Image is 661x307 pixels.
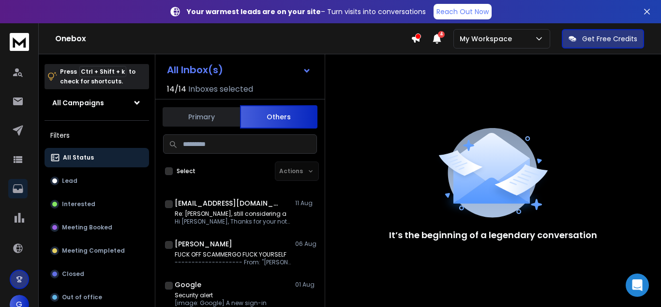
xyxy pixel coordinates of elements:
[45,171,149,191] button: Lead
[52,98,104,108] h1: All Campaigns
[45,129,149,142] h3: Filters
[10,33,29,51] img: logo
[175,239,232,249] h1: [PERSON_NAME]
[175,251,291,259] p: FUCK OFF SCAMMERGO FUCK YOURSELF
[175,259,291,266] p: -------------------- From: "[PERSON_NAME]" <[EMAIL_ADDRESS][DOMAIN_NAME]> To: <[EMAIL_ADDRESS][DO...
[389,228,597,242] p: It’s the beginning of a legendary conversation
[438,31,445,38] span: 4
[60,67,135,86] p: Press to check for shortcuts.
[55,33,411,45] h1: Onebox
[163,106,240,128] button: Primary
[188,83,253,95] h3: Inboxes selected
[295,281,317,289] p: 01 Aug
[582,34,637,44] p: Get Free Credits
[177,167,195,175] label: Select
[62,293,102,301] p: Out of office
[187,7,321,16] strong: Your warmest leads are on your site
[62,200,95,208] p: Interested
[460,34,516,44] p: My Workspace
[45,218,149,237] button: Meeting Booked
[63,154,94,162] p: All Status
[240,105,317,129] button: Others
[436,7,489,16] p: Reach Out Now
[175,198,281,208] h1: [EMAIL_ADDRESS][DOMAIN_NAME]
[175,210,291,218] p: Re: [PERSON_NAME], still considering a
[295,199,317,207] p: 11 Aug
[434,4,492,19] a: Reach Out Now
[175,280,201,290] h1: Google
[45,93,149,113] button: All Campaigns
[175,218,291,226] p: Hi [PERSON_NAME], Thanks for your note.
[45,288,149,307] button: Out of office
[45,194,149,214] button: Interested
[175,299,267,307] p: [image: Google] A new sign-in
[626,274,649,297] div: Open Intercom Messenger
[167,65,223,75] h1: All Inbox(s)
[45,241,149,260] button: Meeting Completed
[175,291,267,299] p: Security alert
[62,177,77,185] p: Lead
[167,83,186,95] span: 14 / 14
[159,60,319,80] button: All Inbox(s)
[45,148,149,167] button: All Status
[79,66,126,77] span: Ctrl + Shift + k
[62,270,84,278] p: Closed
[45,264,149,284] button: Closed
[187,7,426,16] p: – Turn visits into conversations
[295,240,317,248] p: 06 Aug
[562,29,644,48] button: Get Free Credits
[62,224,112,231] p: Meeting Booked
[62,247,125,255] p: Meeting Completed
